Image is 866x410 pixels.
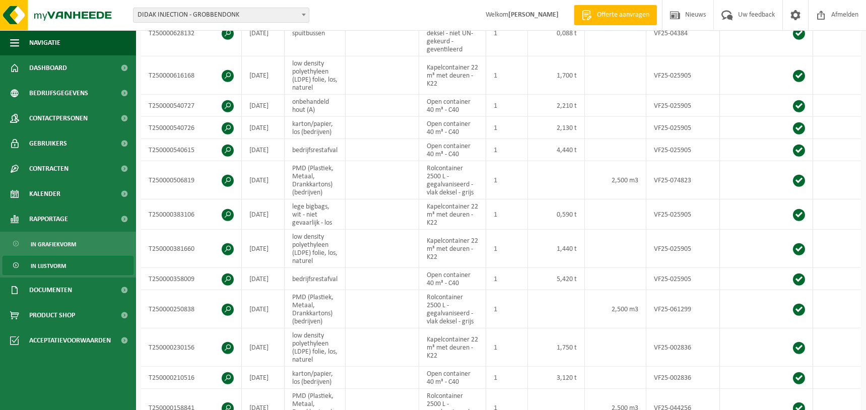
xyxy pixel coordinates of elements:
[528,139,585,161] td: 4,440 t
[646,95,720,117] td: VF25-025905
[242,268,285,290] td: [DATE]
[419,230,486,268] td: Kapelcontainer 22 m³ met deuren - K22
[141,199,242,230] td: T250000383106
[29,106,88,131] span: Contactpersonen
[285,56,346,95] td: low density polyethyleen (LDPE) folie, los, naturel
[528,10,585,56] td: 0,088 t
[574,5,657,25] a: Offerte aanvragen
[285,161,346,199] td: PMD (Plastiek, Metaal, Drankkartons) (bedrijven)
[486,367,528,389] td: 1
[486,230,528,268] td: 1
[29,207,68,232] span: Rapportage
[141,290,242,328] td: T250000250838
[646,290,720,328] td: VF25-061299
[242,95,285,117] td: [DATE]
[141,95,242,117] td: T250000540727
[141,268,242,290] td: T250000358009
[285,95,346,117] td: onbehandeld hout (A)
[134,8,309,22] span: DIDAK INJECTION - GROBBENDONK
[585,161,646,199] td: 2,500 m3
[141,139,242,161] td: T250000540615
[242,10,285,56] td: [DATE]
[141,230,242,268] td: T250000381660
[646,328,720,367] td: VF25-002836
[242,290,285,328] td: [DATE]
[285,117,346,139] td: karton/papier, los (bedrijven)
[419,161,486,199] td: Rolcontainer 2500 L - gegalvaniseerd - vlak deksel - grijs
[528,199,585,230] td: 0,590 t
[508,11,559,19] strong: [PERSON_NAME]
[242,117,285,139] td: [DATE]
[528,328,585,367] td: 1,750 t
[242,367,285,389] td: [DATE]
[29,30,60,55] span: Navigatie
[285,199,346,230] td: lege bigbags, wit - niet gevaarlijk - los
[242,328,285,367] td: [DATE]
[646,139,720,161] td: VF25-025905
[646,161,720,199] td: VF25-074823
[29,156,69,181] span: Contracten
[419,367,486,389] td: Open container 40 m³ - C40
[3,234,134,253] a: In grafiekvorm
[486,268,528,290] td: 1
[3,256,134,275] a: In lijstvorm
[31,235,76,254] span: In grafiekvorm
[141,161,242,199] td: T250000506819
[29,278,72,303] span: Documenten
[29,81,88,106] span: Bedrijfsgegevens
[242,161,285,199] td: [DATE]
[528,367,585,389] td: 3,120 t
[528,268,585,290] td: 5,420 t
[29,181,60,207] span: Kalender
[486,10,528,56] td: 1
[141,10,242,56] td: T250000628132
[486,199,528,230] td: 1
[646,199,720,230] td: VF25-025905
[646,230,720,268] td: VF25-025905
[419,199,486,230] td: Kapelcontainer 22 m³ met deuren - K22
[486,95,528,117] td: 1
[242,139,285,161] td: [DATE]
[133,8,309,23] span: DIDAK INJECTION - GROBBENDONK
[285,290,346,328] td: PMD (Plastiek, Metaal, Drankkartons) (bedrijven)
[419,268,486,290] td: Open container 40 m³ - C40
[285,268,346,290] td: bedrijfsrestafval
[646,10,720,56] td: VF25-04384
[31,256,66,276] span: In lijstvorm
[285,10,346,56] td: spuitbussen
[528,117,585,139] td: 2,130 t
[646,367,720,389] td: VF25-002836
[419,56,486,95] td: Kapelcontainer 22 m³ met deuren - K22
[29,303,75,328] span: Product Shop
[419,117,486,139] td: Open container 40 m³ - C40
[486,328,528,367] td: 1
[419,10,486,56] td: Lage palletbox 680 L - zwart - deksel - niet UN-gekeurd - geventileerd
[419,139,486,161] td: Open container 40 m³ - C40
[585,290,646,328] td: 2,500 m3
[486,117,528,139] td: 1
[486,161,528,199] td: 1
[141,56,242,95] td: T250000616168
[419,290,486,328] td: Rolcontainer 2500 L - gegalvaniseerd - vlak deksel - grijs
[29,131,67,156] span: Gebruikers
[646,268,720,290] td: VF25-025905
[486,139,528,161] td: 1
[141,328,242,367] td: T250000230156
[29,55,67,81] span: Dashboard
[242,230,285,268] td: [DATE]
[528,56,585,95] td: 1,700 t
[486,290,528,328] td: 1
[646,117,720,139] td: VF25-025905
[594,10,652,20] span: Offerte aanvragen
[285,367,346,389] td: karton/papier, los (bedrijven)
[528,230,585,268] td: 1,440 t
[285,230,346,268] td: low density polyethyleen (LDPE) folie, los, naturel
[486,56,528,95] td: 1
[141,117,242,139] td: T250000540726
[646,56,720,95] td: VF25-025905
[285,139,346,161] td: bedrijfsrestafval
[285,328,346,367] td: low density polyethyleen (LDPE) folie, los, naturel
[419,95,486,117] td: Open container 40 m³ - C40
[29,328,111,353] span: Acceptatievoorwaarden
[242,199,285,230] td: [DATE]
